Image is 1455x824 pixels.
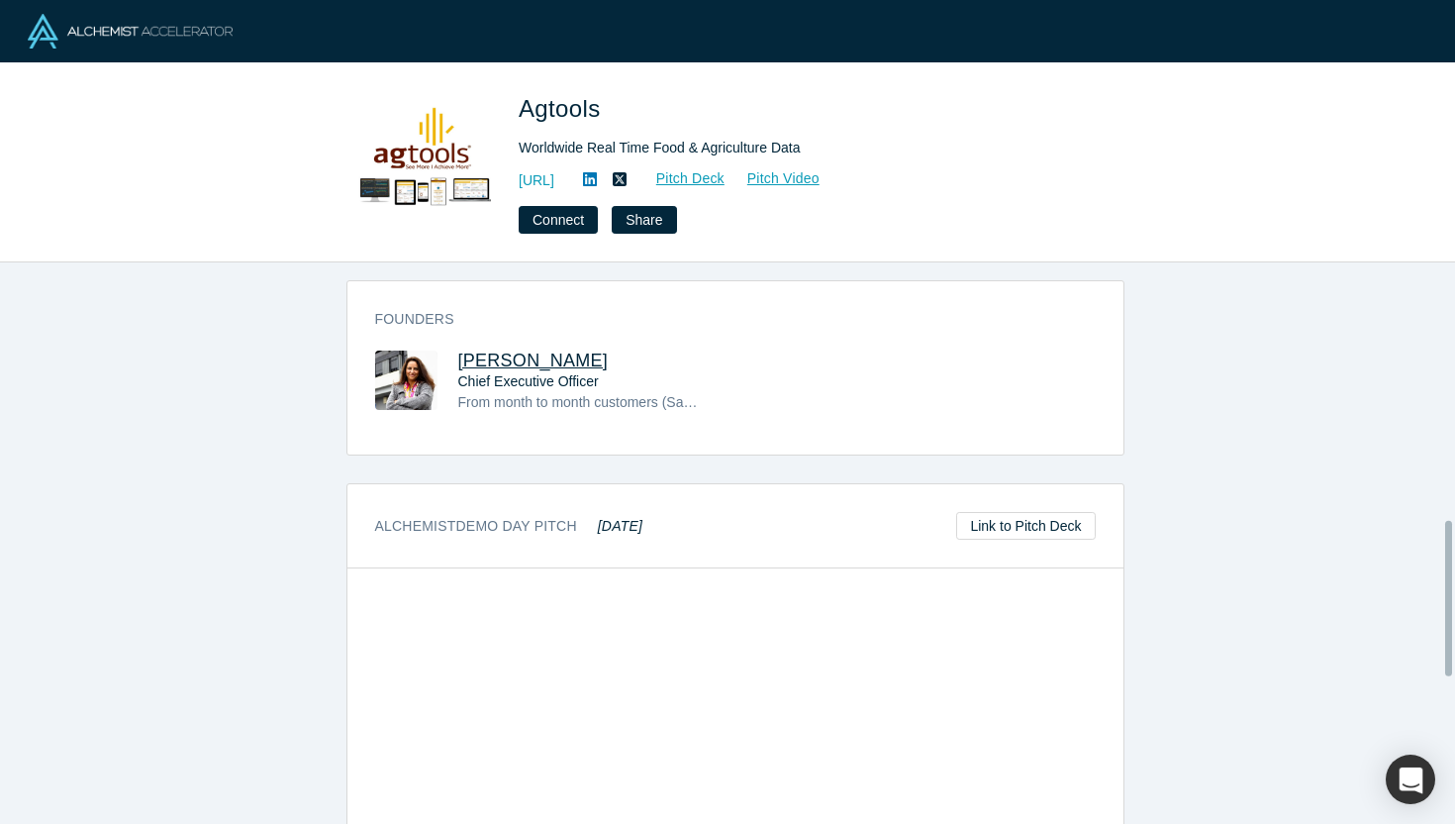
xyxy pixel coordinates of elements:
div: Worldwide Real Time Food & Agriculture Data [519,138,1073,158]
a: Pitch Video [726,167,821,190]
span: Chief Executive Officer [458,373,599,389]
em: [DATE] [598,518,642,534]
span: Agtools [519,95,608,122]
img: Martha Montoya's Profile Image [375,351,437,410]
h3: Alchemist Demo Day Pitch [375,516,643,537]
img: Agtools's Logo [352,91,491,230]
span: From month to month customers (SaaS) to Enterprise multiyear contracts (Enterprise), Internationa... [458,394,1155,410]
h3: Founders [375,309,1068,330]
a: Link to Pitch Deck [956,512,1095,540]
a: Pitch Deck [634,167,726,190]
img: Alchemist Logo [28,14,233,49]
button: Connect [519,206,598,234]
a: [PERSON_NAME] [458,351,609,370]
button: Share [612,206,676,234]
a: [URL] [519,170,554,191]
